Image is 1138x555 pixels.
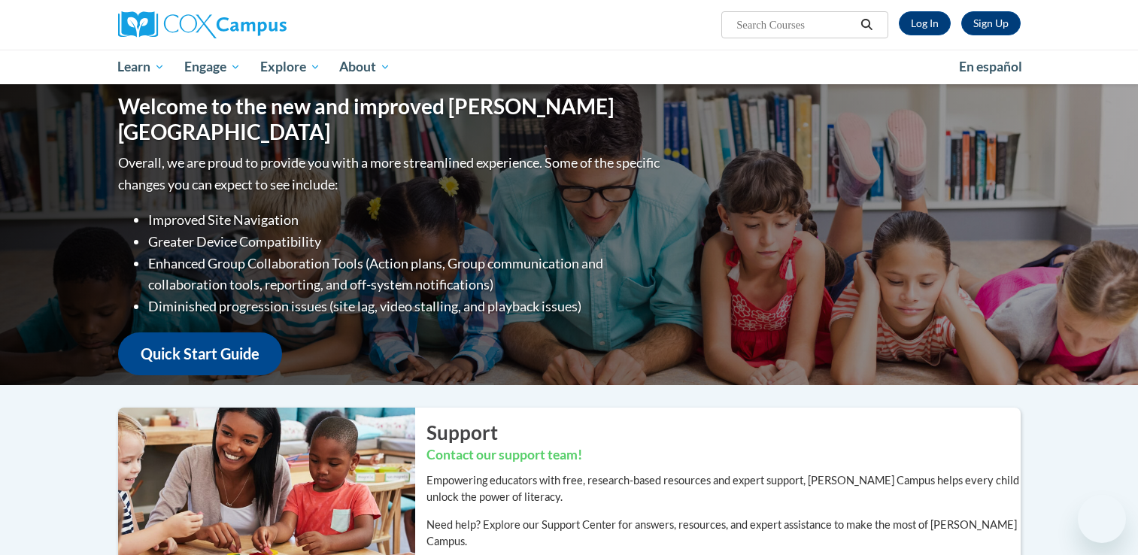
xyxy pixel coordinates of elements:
[118,94,663,144] h1: Welcome to the new and improved [PERSON_NAME][GEOGRAPHIC_DATA]
[339,58,390,76] span: About
[426,472,1021,505] p: Empowering educators with free, research-based resources and expert support, [PERSON_NAME] Campus...
[117,58,165,76] span: Learn
[148,253,663,296] li: Enhanced Group Collaboration Tools (Action plans, Group communication and collaboration tools, re...
[426,517,1021,550] p: Need help? Explore our Support Center for answers, resources, and expert assistance to make the m...
[148,209,663,231] li: Improved Site Navigation
[329,50,400,84] a: About
[899,11,951,35] a: Log In
[108,50,175,84] a: Learn
[96,50,1043,84] div: Main menu
[1078,495,1126,543] iframe: Button to launch messaging window
[118,152,663,196] p: Overall, we are proud to provide you with a more streamlined experience. Some of the specific cha...
[735,16,855,34] input: Search Courses
[174,50,250,84] a: Engage
[260,58,320,76] span: Explore
[184,58,241,76] span: Engage
[118,332,282,375] a: Quick Start Guide
[148,231,663,253] li: Greater Device Compatibility
[959,59,1022,74] span: En español
[118,11,287,38] img: Cox Campus
[426,419,1021,446] h2: Support
[949,51,1032,83] a: En español
[250,50,330,84] a: Explore
[855,16,878,34] button: Search
[148,296,663,317] li: Diminished progression issues (site lag, video stalling, and playback issues)
[426,446,1021,465] h3: Contact our support team!
[961,11,1021,35] a: Register
[118,11,404,38] a: Cox Campus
